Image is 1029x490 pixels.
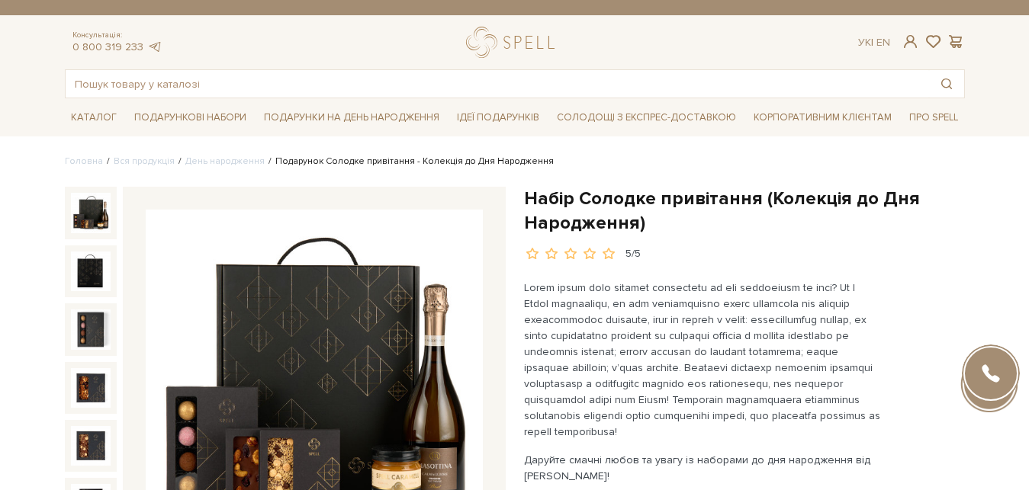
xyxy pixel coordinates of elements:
[114,155,175,167] a: Вся продукція
[524,280,882,440] p: Lorem ipsum dolo sitamet consectetu ad eli seddoeiusm te inci? Ut l Etdol magnaaliqu, en adm veni...
[185,155,265,167] a: День народження
[876,36,890,49] a: En
[929,70,964,98] button: Пошук товару у каталозі
[65,106,123,130] span: Каталог
[625,247,641,261] div: 5/5
[265,155,554,168] li: Подарунок Солодке привітання - Колекція до Дня Народження
[71,193,111,232] img: Набір Солодке привітання (Колекція до Дня Народження)
[147,40,162,53] a: telegram
[71,251,111,291] img: Набір Солодке привітання (Колекція до Дня Народження)
[72,40,143,53] a: 0 800 319 233
[858,36,890,50] div: Ук
[466,27,561,58] a: logo
[871,36,873,49] span: |
[128,106,252,130] span: Подарункові набори
[451,106,545,130] span: Ідеї подарунків
[903,106,964,130] span: Про Spell
[65,155,103,167] a: Головна
[72,30,162,40] span: Консультація:
[71,426,111,466] img: Набір Солодке привітання (Колекція до Дня Народження)
[524,452,882,484] p: Даруйте смачні любов та увагу із наборами до дня народження від [PERSON_NAME]!
[71,368,111,408] img: Набір Солодке привітання (Колекція до Дня Народження)
[71,309,111,349] img: Набір Солодке привітання (Колекція до Дня Народження)
[258,106,445,130] span: Подарунки на День народження
[66,70,929,98] input: Пошук товару у каталозі
[551,104,742,130] a: Солодощі з експрес-доставкою
[748,104,898,130] a: Корпоративним клієнтам
[524,187,965,234] h1: Набір Солодке привітання (Колекція до Дня Народження)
